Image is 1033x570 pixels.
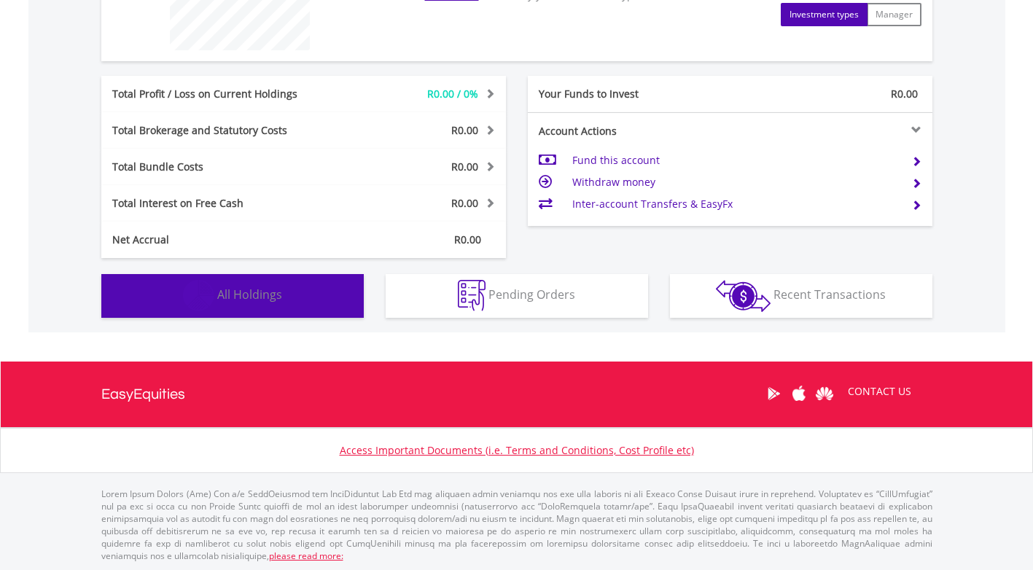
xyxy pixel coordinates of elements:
span: R0.00 [454,233,481,246]
div: Your Funds to Invest [528,87,730,101]
td: Inter-account Transfers & EasyFx [572,193,900,215]
span: R0.00 / 0% [427,87,478,101]
a: EasyEquities [101,362,185,427]
td: Fund this account [572,149,900,171]
button: Pending Orders [386,274,648,318]
a: Apple [787,371,812,416]
span: All Holdings [217,286,282,302]
div: Total Profit / Loss on Current Holdings [101,87,338,101]
img: transactions-zar-wht.png [716,280,771,312]
p: Lorem Ipsum Dolors (Ame) Con a/e SeddOeiusmod tem InciDiduntut Lab Etd mag aliquaen admin veniamq... [101,488,932,563]
button: Investment types [781,3,868,26]
span: R0.00 [891,87,918,101]
a: Google Play [761,371,787,416]
a: please read more: [269,550,343,562]
img: pending_instructions-wht.png [458,280,486,311]
span: R0.00 [451,123,478,137]
a: Access Important Documents (i.e. Terms and Conditions, Cost Profile etc) [340,443,694,457]
span: Pending Orders [488,286,575,302]
div: Net Accrual [101,233,338,247]
a: CONTACT US [838,371,921,412]
span: Recent Transactions [773,286,886,302]
button: Manager [867,3,921,26]
div: Total Bundle Costs [101,160,338,174]
button: Recent Transactions [670,274,932,318]
img: holdings-wht.png [183,280,214,311]
span: R0.00 [451,160,478,173]
td: Withdraw money [572,171,900,193]
div: Account Actions [528,124,730,138]
a: Huawei [812,371,838,416]
div: Total Brokerage and Statutory Costs [101,123,338,138]
span: R0.00 [451,196,478,210]
button: All Holdings [101,274,364,318]
div: Total Interest on Free Cash [101,196,338,211]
